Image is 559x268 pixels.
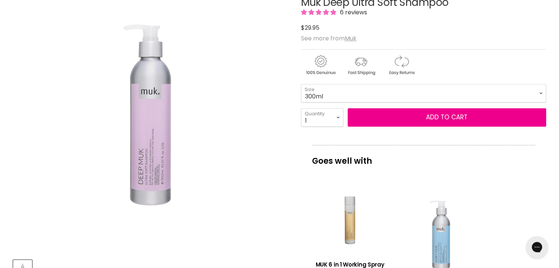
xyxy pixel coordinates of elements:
[312,145,535,169] p: Goes well with
[426,113,467,122] span: Add to cart
[316,186,384,255] a: View product:MUK 6 in 1 Working Spray
[348,108,546,127] button: Add to cart
[301,8,338,17] span: 5.00 stars
[338,8,367,17] span: 6 reviews
[301,108,343,127] select: Quantity
[522,233,552,261] iframe: Gorgias live chat messenger
[301,34,356,43] span: See more from
[345,34,356,43] a: Muk
[301,23,319,32] span: $29.95
[301,54,340,76] img: genuine.gif
[382,54,421,76] img: returns.gif
[341,54,380,76] img: shipping.gif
